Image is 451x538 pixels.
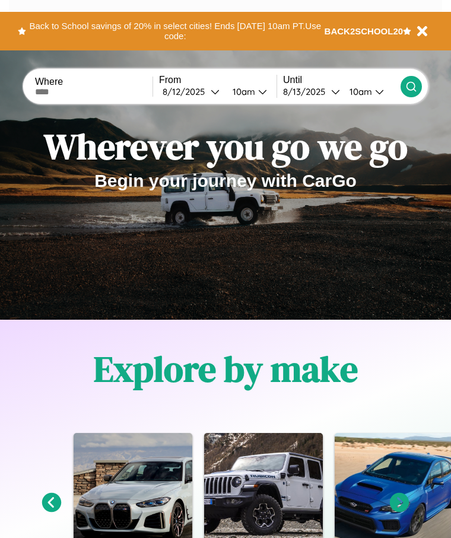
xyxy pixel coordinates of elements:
button: 10am [340,85,401,98]
div: 8 / 13 / 2025 [283,86,331,97]
b: BACK2SCHOOL20 [325,26,404,36]
div: 8 / 12 / 2025 [163,86,211,97]
label: Where [35,77,153,87]
button: 10am [223,85,277,98]
h1: Explore by make [94,345,358,393]
div: 10am [344,86,375,97]
label: Until [283,75,401,85]
button: 8/12/2025 [159,85,223,98]
div: 10am [227,86,258,97]
label: From [159,75,277,85]
button: Back to School savings of 20% in select cities! Ends [DATE] 10am PT.Use code: [26,18,325,44]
